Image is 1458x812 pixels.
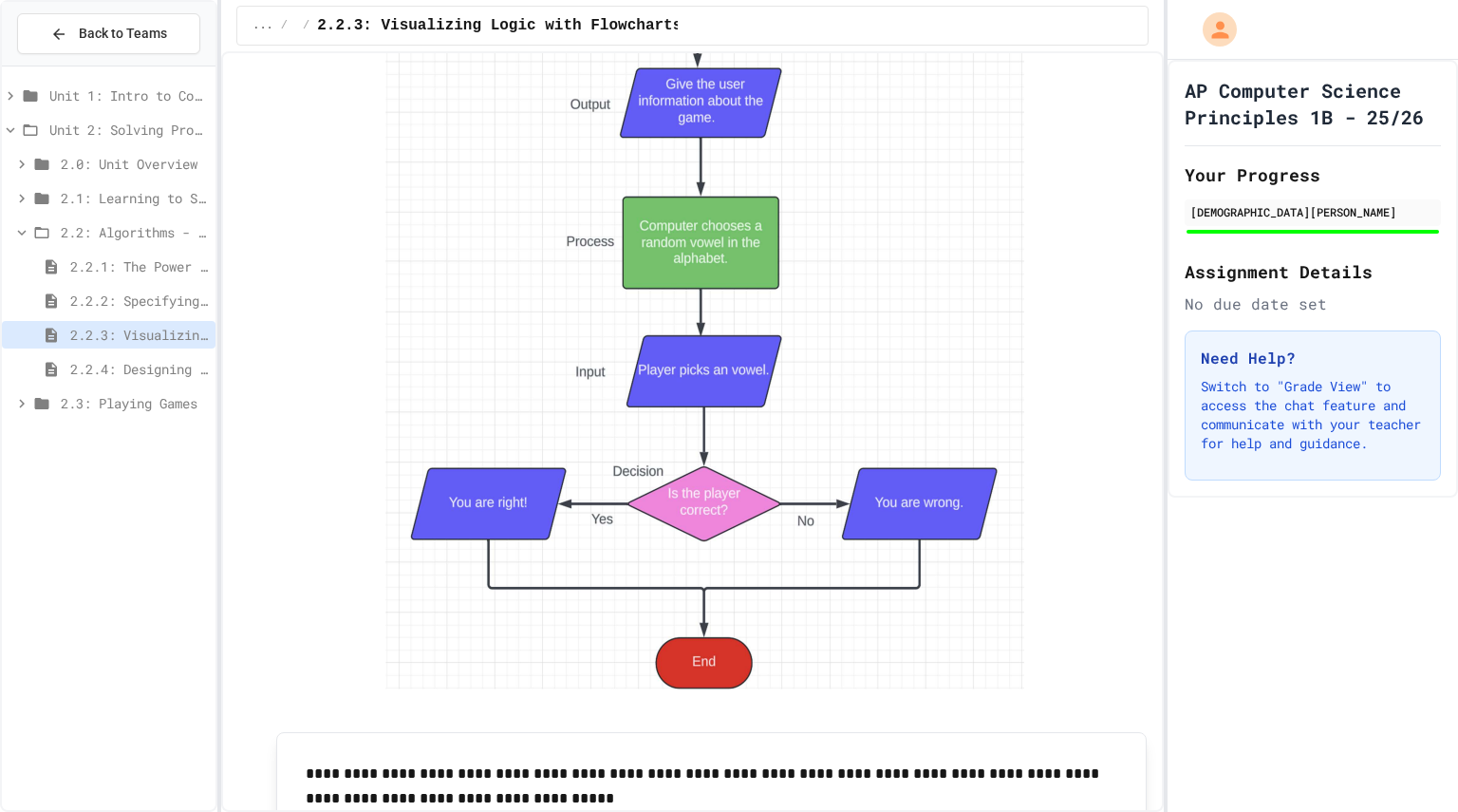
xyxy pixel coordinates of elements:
[70,291,208,311] span: 2.2.2: Specifying Ideas with Pseudocode
[1185,293,1441,315] div: No due date set
[317,14,682,37] span: 2.2.3: Visualizing Logic with Flowcharts
[70,325,208,345] span: 2.2.3: Visualizing Logic with Flowcharts
[1183,8,1242,51] div: My Account
[1201,347,1425,369] h3: Need Help?
[49,120,208,140] span: Unit 2: Solving Problems in Computer Science
[17,13,200,54] button: Back to Teams
[281,18,288,33] span: /
[1185,161,1441,188] h2: Your Progress
[49,85,208,105] span: Unit 1: Intro to Computer Science
[61,188,208,208] span: 2.1: Learning to Solve Hard Problems
[70,256,208,276] span: 2.2.1: The Power of Algorithms
[1185,258,1441,285] h2: Assignment Details
[252,18,273,33] span: ...
[303,18,309,33] span: /
[1185,77,1441,130] h1: AP Computer Science Principles 1B - 25/26
[61,222,208,242] span: 2.2: Algorithms - from Pseudocode to Flowcharts
[79,24,167,44] span: Back to Teams
[61,154,208,174] span: 2.0: Unit Overview
[70,359,208,379] span: 2.2.4: Designing Flowcharts
[1190,203,1435,220] div: [DEMOGRAPHIC_DATA][PERSON_NAME]
[61,393,208,413] span: 2.3: Playing Games
[1201,377,1425,453] p: Switch to "Grade View" to access the chat feature and communicate with your teacher for help and ...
